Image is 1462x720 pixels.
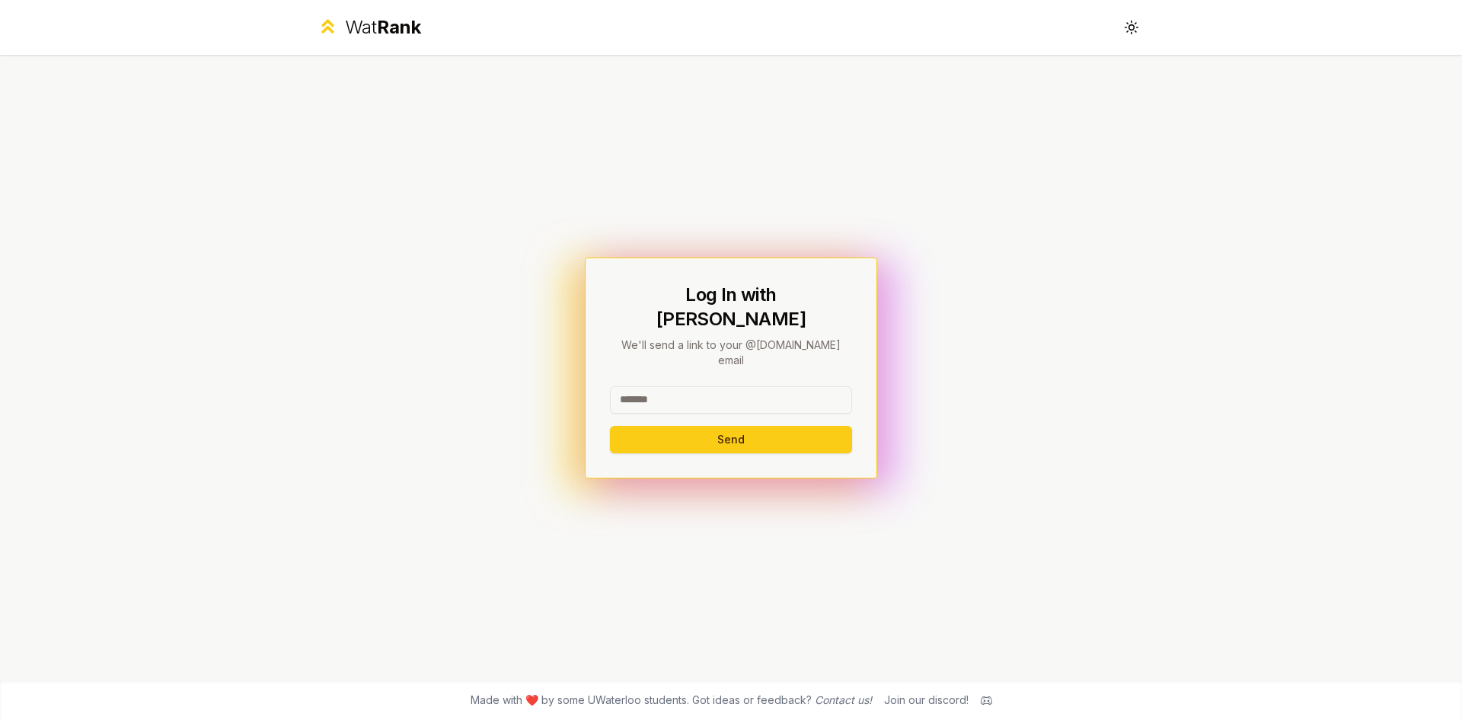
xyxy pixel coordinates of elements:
[377,16,421,38] span: Rank
[610,426,852,453] button: Send
[610,283,852,331] h1: Log In with [PERSON_NAME]
[884,693,969,708] div: Join our discord!
[610,338,852,368] p: We'll send a link to your @[DOMAIN_NAME] email
[345,15,421,40] div: Wat
[317,15,421,40] a: WatRank
[815,693,872,706] a: Contact us!
[471,693,872,708] span: Made with ❤️ by some UWaterloo students. Got ideas or feedback?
